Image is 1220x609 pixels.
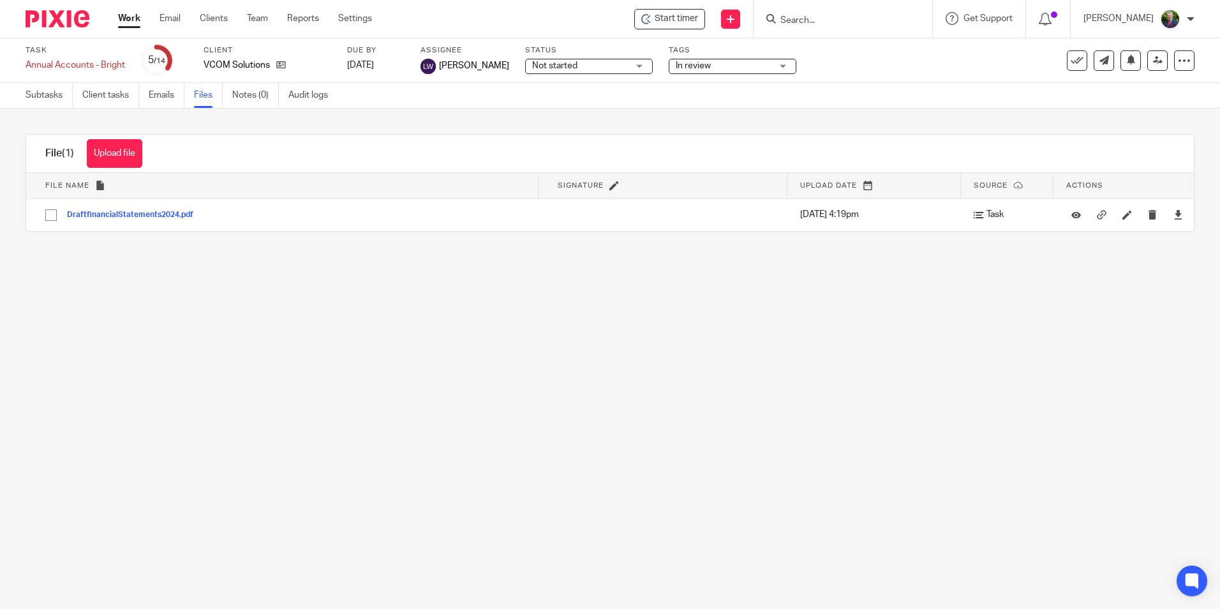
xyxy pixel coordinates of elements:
[26,45,125,56] label: Task
[634,9,705,29] div: VCOM Solutions - Annual Accounts - Bright
[974,208,1047,221] p: Task
[45,182,89,189] span: File name
[347,45,405,56] label: Due by
[148,53,165,68] div: 5
[1173,208,1183,221] a: Download
[800,182,857,189] span: Upload date
[974,182,1008,189] span: Source
[247,12,268,25] a: Team
[154,57,165,64] small: /14
[287,12,319,25] a: Reports
[200,12,228,25] a: Clients
[532,61,577,70] span: Not started
[420,45,509,56] label: Assignee
[194,83,223,108] a: Files
[347,61,374,70] span: [DATE]
[1066,182,1103,189] span: Actions
[558,182,604,189] span: Signature
[26,83,73,108] a: Subtasks
[160,12,181,25] a: Email
[149,83,184,108] a: Emails
[87,139,142,168] button: Upload file
[26,59,125,71] div: Annual Accounts - Bright
[204,59,270,71] p: VCOM Solutions
[779,15,894,27] input: Search
[676,61,711,70] span: In review
[118,12,140,25] a: Work
[525,45,653,56] label: Status
[232,83,279,108] a: Notes (0)
[39,203,63,227] input: Select
[67,211,203,220] button: DraftfinancialStatements2024.pdf
[82,83,139,108] a: Client tasks
[963,14,1013,23] span: Get Support
[439,59,509,72] span: [PERSON_NAME]
[1083,12,1154,25] p: [PERSON_NAME]
[1160,9,1180,29] img: download.png
[800,208,955,221] p: [DATE] 4:19pm
[204,45,331,56] label: Client
[338,12,372,25] a: Settings
[62,148,74,158] span: (1)
[288,83,338,108] a: Audit logs
[669,45,796,56] label: Tags
[45,147,74,160] h1: File
[26,10,89,27] img: Pixie
[655,12,698,26] span: Start timer
[420,59,436,74] img: svg%3E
